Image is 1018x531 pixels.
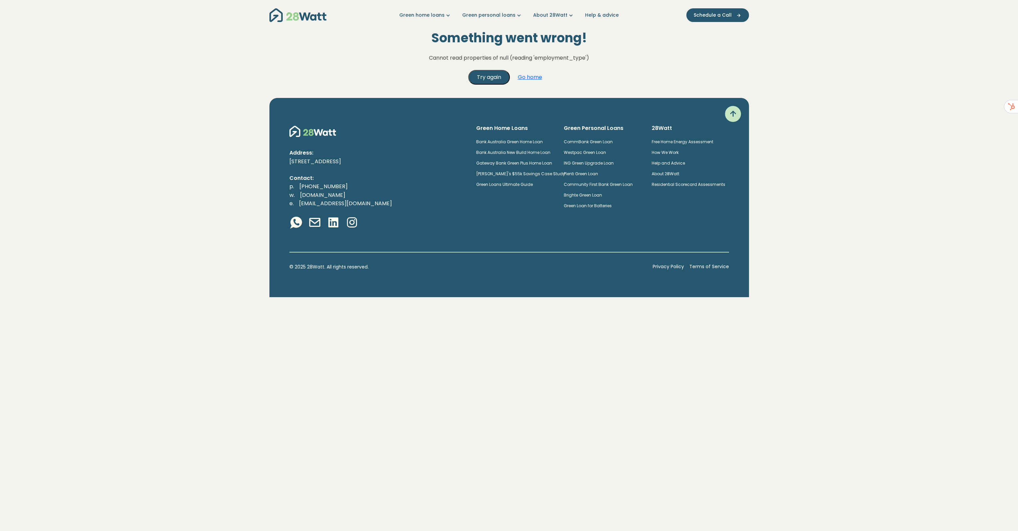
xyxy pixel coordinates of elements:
a: Free Home Energy Assessment [652,139,713,145]
a: Terms of Service [689,263,729,270]
span: p. [289,183,294,190]
a: Instagram [345,216,359,231]
a: Bank Australia New Build Home Loan [476,150,550,155]
a: Green Loan for Batteries [564,203,612,209]
a: Green Loans Ultimate Guide [476,182,533,187]
a: Brighte Green Loan [564,192,602,198]
a: Help & advice [585,12,619,19]
p: [STREET_ADDRESS] [289,157,466,166]
a: [PHONE_NUMBER] [294,183,353,190]
a: About 28Watt [652,171,679,177]
a: Go home [510,71,550,84]
h6: Green Home Loans [476,125,553,132]
a: [DOMAIN_NAME] [295,191,351,199]
a: Help and Advice [652,160,685,166]
span: Schedule a Call [694,12,732,19]
a: Community First Bank Green Loan [564,182,633,187]
h6: 28Watt [652,125,729,132]
h6: Green Personal Loans [564,125,641,132]
a: ING Green Upgrade Loan [564,160,614,166]
a: Green personal loans [462,12,522,19]
a: Email [308,216,321,231]
a: Linkedin [327,216,340,231]
iframe: Chat Widget [985,499,1018,531]
img: 28Watt [269,8,326,22]
nav: Main navigation [269,7,749,24]
a: Plenti Green Loan [564,171,598,177]
p: Address: [289,149,466,157]
a: Gateway Bank Green Plus Home Loan [476,160,552,166]
a: Westpac Green Loan [564,150,606,155]
a: Bank Australia Green Home Loan [476,139,543,145]
button: Schedule a Call [686,8,749,22]
img: 28Watt [289,125,336,138]
button: Try again [468,70,510,85]
a: CommBank Green Loan [564,139,613,145]
a: How We Work [652,150,679,155]
span: w. [289,191,295,199]
a: [EMAIL_ADDRESS][DOMAIN_NAME] [294,200,397,207]
a: Privacy Policy [653,263,684,270]
a: Green home loans [399,12,452,19]
a: [PERSON_NAME]'s $55k Savings Case Study [476,171,565,177]
a: About 28Watt [533,12,574,19]
p: © 2025 28Watt. All rights reserved. [289,263,647,270]
p: Contact: [289,174,466,183]
a: Whatsapp [289,216,303,231]
a: Residential Scorecard Assessments [652,182,725,187]
span: e. [289,200,294,207]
